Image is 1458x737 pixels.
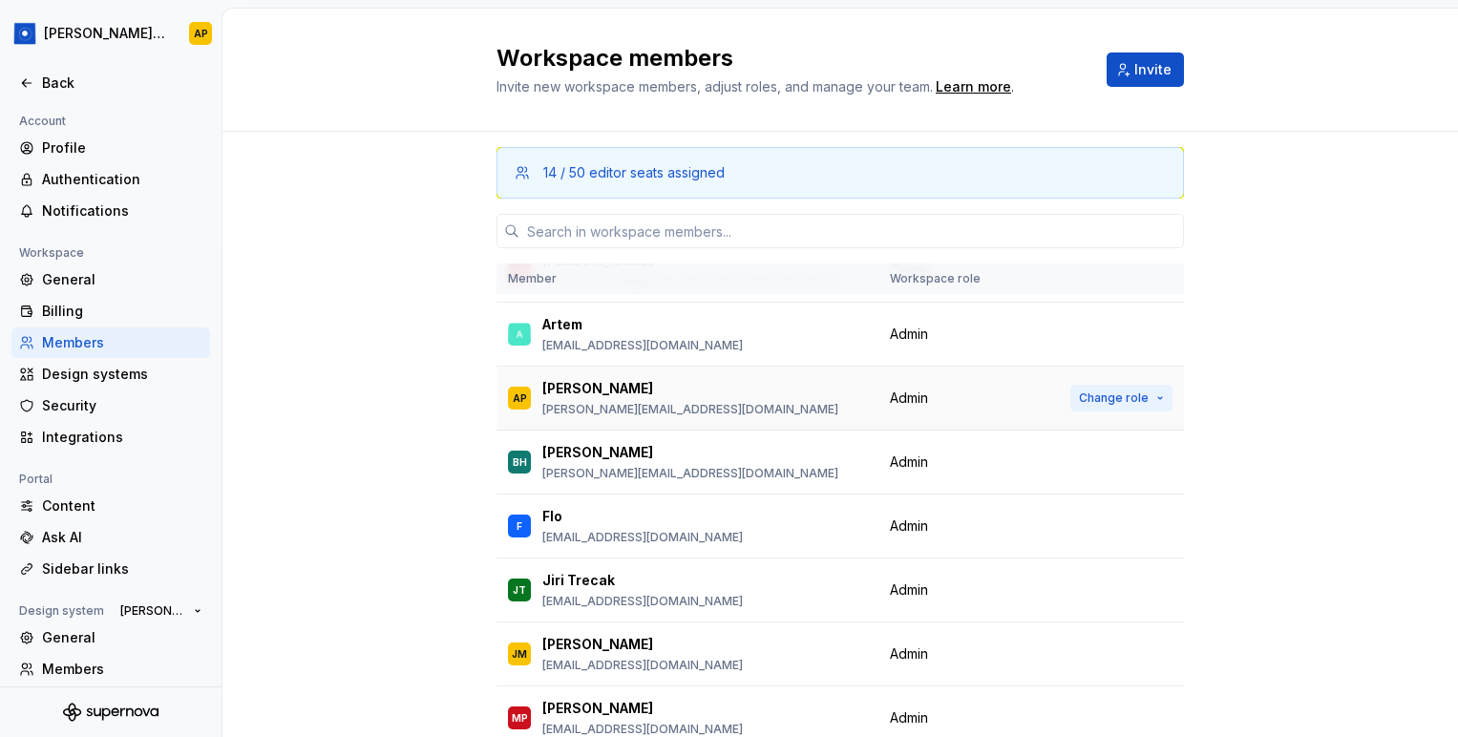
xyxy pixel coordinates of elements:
[42,496,202,516] div: Content
[42,201,202,221] div: Notifications
[120,603,186,619] span: [PERSON_NAME] Design System
[42,528,202,547] div: Ask AI
[11,468,60,491] div: Portal
[11,133,210,163] a: Profile
[890,453,928,472] span: Admin
[543,163,725,182] div: 14 / 50 editor seats assigned
[542,658,743,673] p: [EMAIL_ADDRESS][DOMAIN_NAME]
[542,379,653,398] p: [PERSON_NAME]
[497,263,878,295] th: Member
[542,507,562,526] p: Flo
[517,516,522,536] div: F
[508,323,531,346] img: Artem
[542,699,653,718] p: [PERSON_NAME]
[519,214,1184,248] input: Search in workspace members...
[42,628,202,647] div: General
[42,365,202,384] div: Design systems
[13,22,36,45] img: 049812b6-2877-400d-9dc9-987621144c16.png
[11,654,210,684] a: Members
[4,12,218,54] button: [PERSON_NAME] Design SystemAP
[542,571,615,590] p: Jiri Trecak
[42,660,202,679] div: Members
[542,402,838,417] p: [PERSON_NAME][EMAIL_ADDRESS][DOMAIN_NAME]
[933,80,1014,95] span: .
[890,516,928,536] span: Admin
[63,703,158,722] svg: Supernova Logo
[936,77,1011,96] a: Learn more
[42,302,202,321] div: Billing
[1107,53,1184,87] button: Invite
[890,644,928,663] span: Admin
[890,325,928,344] span: Admin
[1079,390,1149,406] span: Change role
[512,708,528,727] div: MP
[42,428,202,447] div: Integrations
[542,722,743,737] p: [EMAIL_ADDRESS][DOMAIN_NAME]
[42,138,202,158] div: Profile
[542,338,743,353] p: [EMAIL_ADDRESS][DOMAIN_NAME]
[497,43,1084,74] h2: Workspace members
[513,580,526,600] div: JT
[42,333,202,352] div: Members
[11,196,210,226] a: Notifications
[513,453,527,472] div: BH
[42,170,202,189] div: Authentication
[11,685,210,716] a: Versions
[42,74,202,93] div: Back
[194,26,208,41] div: AP
[542,530,743,545] p: [EMAIL_ADDRESS][DOMAIN_NAME]
[44,24,166,43] div: [PERSON_NAME] Design System
[878,263,1025,295] th: Workspace role
[11,110,74,133] div: Account
[11,491,210,521] a: Content
[11,600,112,622] div: Design system
[11,359,210,390] a: Design systems
[542,315,582,334] p: Artem
[890,580,928,600] span: Admin
[11,264,210,295] a: General
[497,78,933,95] span: Invite new workspace members, adjust roles, and manage your team.
[890,389,928,408] span: Admin
[11,242,92,264] div: Workspace
[11,68,210,98] a: Back
[890,708,928,727] span: Admin
[542,443,653,462] p: [PERSON_NAME]
[542,635,653,654] p: [PERSON_NAME]
[513,389,527,408] div: AP
[11,422,210,453] a: Integrations
[11,554,210,584] a: Sidebar links
[1134,60,1172,79] span: Invite
[11,296,210,326] a: Billing
[42,270,202,289] div: General
[542,466,838,481] p: [PERSON_NAME][EMAIL_ADDRESS][DOMAIN_NAME]
[11,164,210,195] a: Authentication
[11,622,210,653] a: General
[42,396,202,415] div: Security
[11,327,210,358] a: Members
[11,390,210,421] a: Security
[542,594,743,609] p: [EMAIL_ADDRESS][DOMAIN_NAME]
[1070,385,1173,411] button: Change role
[11,522,210,553] a: Ask AI
[512,644,527,663] div: JM
[42,559,202,579] div: Sidebar links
